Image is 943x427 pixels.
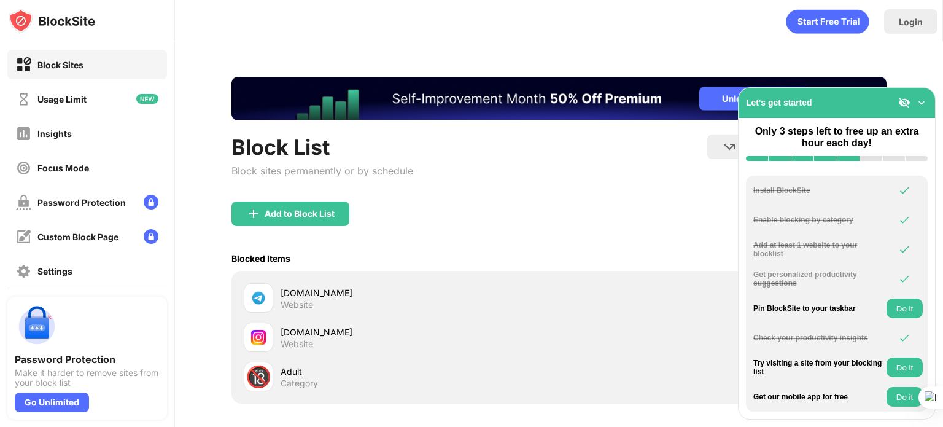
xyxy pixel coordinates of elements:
div: Try visiting a site from your blocking list [753,359,883,377]
div: Block Sites [37,60,83,70]
div: Get personalized productivity suggestions [753,270,883,288]
img: password-protection-off.svg [16,195,31,210]
div: animation [786,9,869,34]
div: Custom Block Page [37,232,118,242]
div: Go Unlimited [15,393,89,412]
div: Add at least 1 website to your blocklist [753,241,883,259]
button: Do it [887,358,923,377]
img: favicons [251,291,266,305]
img: settings-off.svg [16,264,31,279]
img: favicons [251,330,266,345]
div: Focus Mode [37,163,89,173]
img: customize-block-page-off.svg [16,229,31,245]
img: omni-check.svg [898,332,910,344]
div: Login [899,17,923,27]
div: Password Protection [15,353,160,366]
div: Check your productivity insights [753,334,883,342]
img: omni-setup-toggle.svg [915,96,928,109]
img: logo-blocksite.svg [9,9,95,33]
div: Add to Block List [265,209,335,219]
div: Enable blocking by category [753,216,883,224]
div: Category [281,378,318,389]
div: Install BlockSite [753,186,883,195]
div: Block sites permanently or by schedule [231,165,413,177]
div: Password Protection [37,197,126,208]
div: Only 3 steps left to free up an extra hour each day! [746,125,928,149]
img: omni-check.svg [898,243,910,256]
div: [DOMAIN_NAME] [281,326,559,339]
div: Let's get started [746,98,812,108]
img: time-usage-off.svg [16,92,31,107]
img: focus-off.svg [16,160,31,176]
img: lock-menu.svg [144,229,158,244]
img: insights-off.svg [16,126,31,141]
img: push-password-protection.svg [15,304,59,348]
img: eye-not-visible.svg [898,96,910,109]
img: omni-check.svg [898,184,910,197]
div: Adult [281,365,559,378]
img: omni-check.svg [898,214,910,226]
img: lock-menu.svg [144,195,158,210]
img: block-on.svg [16,57,31,72]
img: omni-check.svg [898,273,910,285]
button: Do it [887,387,923,407]
div: [DOMAIN_NAME] [281,286,559,299]
div: Get our mobile app for free [753,393,883,401]
div: Block List [231,135,413,160]
iframe: Banner [231,77,887,120]
button: Do it [887,299,923,318]
div: Insights [37,128,72,139]
div: 🔞 [246,364,271,390]
div: Website [281,339,313,350]
div: Website [281,299,313,310]
div: Settings [37,266,72,276]
div: Blocked Items [231,253,290,264]
div: Pin BlockSite to your taskbar [753,304,883,313]
div: Usage Limit [37,94,87,104]
img: new-icon.svg [136,94,158,104]
div: Make it harder to remove sites from your block list [15,368,160,388]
